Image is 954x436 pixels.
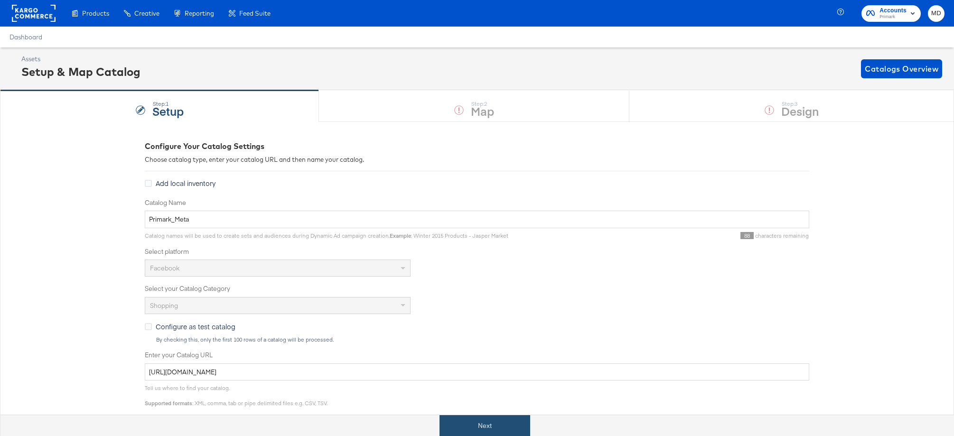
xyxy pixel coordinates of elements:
[861,59,942,78] button: Catalogs Overview
[740,232,754,239] span: 88
[145,155,809,164] div: Choose catalog type, enter your catalog URL and then name your catalog.
[145,198,809,207] label: Catalog Name
[145,399,192,407] strong: Supported formats
[145,211,809,228] input: Name your catalog e.g. My Dynamic Product Catalog
[928,5,945,22] button: MD
[134,9,159,17] span: Creative
[150,301,178,310] span: Shopping
[879,6,907,16] span: Accounts
[145,141,809,152] div: Configure Your Catalog Settings
[21,55,140,64] div: Assets
[145,384,327,407] span: Tell us where to find your catalog. : XML, comma, tab or pipe delimited files e.g. CSV, TSV.
[145,284,809,293] label: Select your Catalog Category
[156,178,215,188] span: Add local inventory
[865,62,938,75] span: Catalogs Overview
[390,232,411,239] strong: Example
[82,9,109,17] span: Products
[145,232,508,239] span: Catalog names will be used to create sets and audiences during Dynamic Ad campaign creation. : Wi...
[152,103,184,119] strong: Setup
[150,264,179,272] span: Facebook
[9,33,42,41] a: Dashboard
[152,101,184,107] div: Step: 1
[156,322,235,331] span: Configure as test catalog
[156,336,809,343] div: By checking this, only the first 100 rows of a catalog will be processed.
[239,9,271,17] span: Feed Suite
[861,5,921,22] button: AccountsPrimark
[21,64,140,80] div: Setup & Map Catalog
[508,232,809,240] div: characters remaining
[145,351,809,360] label: Enter your Catalog URL
[145,363,809,381] input: Enter Catalog URL, e.g. http://www.example.com/products.xml
[145,247,809,256] label: Select platform
[185,9,214,17] span: Reporting
[879,13,907,21] span: Primark
[932,8,941,19] span: MD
